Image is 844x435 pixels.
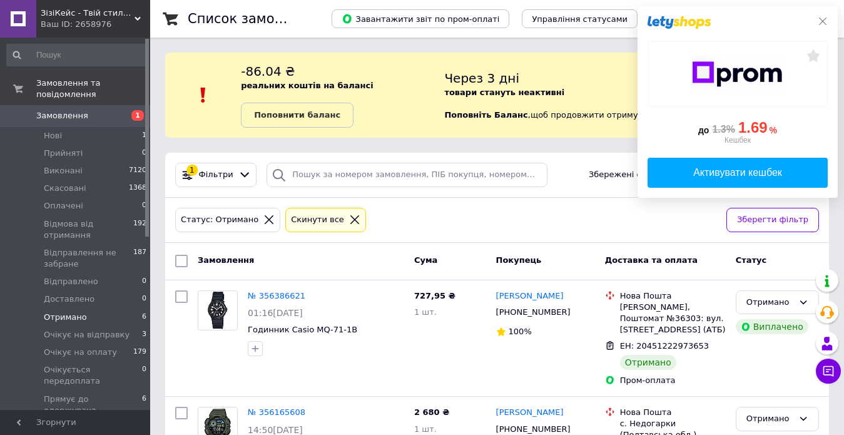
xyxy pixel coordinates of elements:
[414,291,455,300] span: 727,95 ₴
[509,327,532,336] span: 100%
[496,290,564,302] a: [PERSON_NAME]
[44,329,130,340] span: Очікує на відправку
[241,64,295,79] span: -86.04 ₴
[44,364,142,387] span: Очікується передоплата
[522,9,638,28] button: Управління статусами
[186,165,198,176] div: 1
[133,347,146,358] span: 179
[44,183,86,194] span: Скасовані
[241,103,353,128] a: Поповнити баланс
[142,148,146,159] span: 0
[288,213,347,227] div: Cкинути все
[414,424,437,434] span: 1 шт.
[332,9,509,28] button: Завантажити звіт по пром-оплаті
[44,276,98,287] span: Відправлено
[414,407,449,417] span: 2 680 ₴
[142,294,146,305] span: 0
[44,294,94,305] span: Доставлено
[194,86,213,105] img: :exclamation:
[44,347,117,358] span: Очікує на оплату
[198,255,254,265] span: Замовлення
[496,255,542,265] span: Покупець
[620,355,676,370] div: Отримано
[620,341,709,351] span: ЕН: 20451222973653
[142,130,146,141] span: 1
[496,424,571,434] span: [PHONE_NUMBER]
[620,407,726,418] div: Нова Пошта
[142,329,146,340] span: 3
[133,247,146,270] span: 187
[254,110,340,120] b: Поповнити баланс
[207,291,228,330] img: Фото товару
[267,163,547,187] input: Пошук за номером замовлення, ПІБ покупця, номером телефону, Email, номером накладної
[342,13,499,24] span: Завантажити звіт по пром-оплаті
[44,312,87,323] span: Отримано
[188,11,315,26] h1: Список замовлень
[44,130,62,141] span: Нові
[248,407,305,417] a: № 356165608
[248,425,303,435] span: 14:50[DATE]
[44,394,142,416] span: Прямує до одержувача
[142,276,146,287] span: 0
[44,200,83,212] span: Оплачені
[129,165,146,177] span: 7120
[142,312,146,323] span: 6
[44,148,83,159] span: Прийняті
[444,88,564,97] b: товари стануть неактивні
[198,290,238,330] a: Фото товару
[532,14,628,24] span: Управління статусами
[142,394,146,416] span: 6
[36,78,150,100] span: Замовлення та повідомлення
[620,302,726,336] div: [PERSON_NAME], Поштомат №36303: вул. [STREET_ADDRESS] (АТБ)
[44,218,133,241] span: Відмова від отримання
[414,255,437,265] span: Cума
[142,200,146,212] span: 0
[414,307,437,317] span: 1 шт.
[199,169,233,181] span: Фільтри
[36,110,88,121] span: Замовлення
[726,208,819,232] button: Зберегти фільтр
[129,183,146,194] span: 1368
[620,375,726,386] div: Пром-оплата
[496,407,564,419] a: [PERSON_NAME]
[142,364,146,387] span: 0
[41,8,135,19] span: ЗізіКейс - Твій стиль. Твій колір. Твій вибір.
[444,63,829,128] div: , щоб продовжити отримувати замовлення
[6,44,148,66] input: Пошук
[737,213,808,227] span: Зберегти фільтр
[241,81,374,90] b: реальних коштів на балансі
[133,218,146,241] span: 192
[44,165,83,177] span: Виконані
[248,291,305,300] a: № 356386621
[589,169,674,181] span: Збережені фільтри:
[41,19,150,30] div: Ваш ID: 2658976
[736,319,808,334] div: Виплачено
[44,247,133,270] span: Відправлення не забране
[816,359,841,384] button: Чат з покупцем
[746,412,793,426] div: Отримано
[178,213,261,227] div: Статус: Отримано
[248,308,303,318] span: 01:16[DATE]
[736,255,767,265] span: Статус
[496,307,571,317] span: [PHONE_NUMBER]
[131,110,144,121] span: 1
[605,255,698,265] span: Доставка та оплата
[248,325,357,334] a: Годинник Casio MQ-71-1B
[444,110,527,120] b: Поповніть Баланс
[746,296,793,309] div: Отримано
[620,290,726,302] div: Нова Пошта
[444,71,519,86] span: Через 3 дні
